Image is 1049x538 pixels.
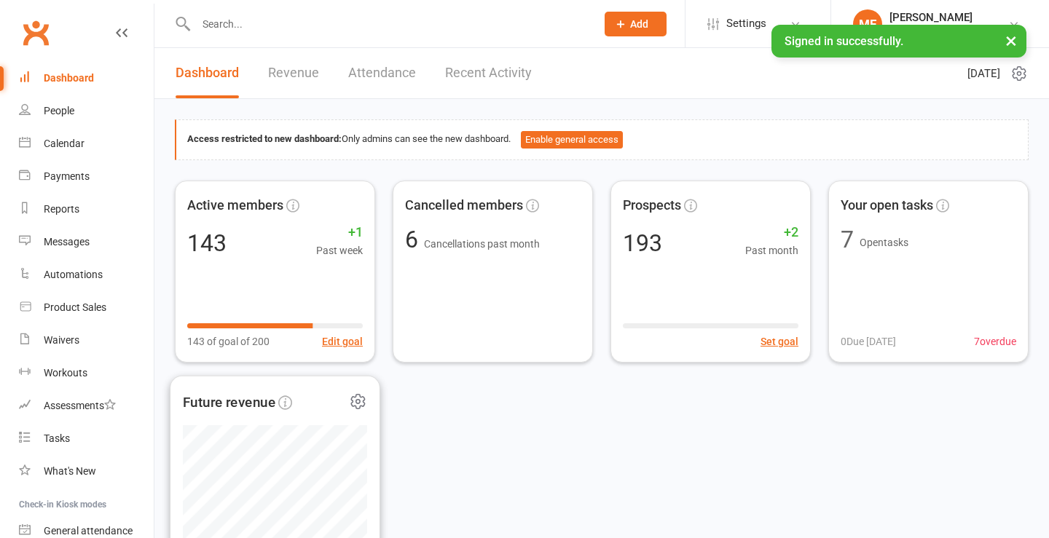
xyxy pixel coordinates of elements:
[19,95,154,127] a: People
[44,525,133,537] div: General attendance
[44,72,94,84] div: Dashboard
[187,133,342,144] strong: Access restricted to new dashboard:
[44,170,90,182] div: Payments
[19,258,154,291] a: Automations
[967,65,1000,82] span: [DATE]
[268,48,319,98] a: Revenue
[974,333,1016,349] span: 7 overdue
[853,9,882,39] div: MF
[187,131,1017,149] div: Only admins can see the new dashboard.
[44,334,79,346] div: Waivers
[19,324,154,357] a: Waivers
[841,195,933,216] span: Your open tasks
[187,333,270,349] span: 143 of goal of 200
[19,357,154,389] a: Workouts
[348,48,416,98] a: Attendance
[605,12,667,36] button: Add
[521,131,623,149] button: Enable general access
[998,25,1024,56] button: ×
[187,195,283,216] span: Active members
[176,48,239,98] a: Dashboard
[44,105,74,116] div: People
[745,222,798,243] span: +2
[316,242,363,258] span: Past week
[19,127,154,160] a: Calendar
[19,389,154,422] a: Assessments
[44,465,96,477] div: What's New
[445,48,532,98] a: Recent Activity
[19,160,154,193] a: Payments
[623,195,681,216] span: Prospects
[841,333,896,349] span: 0 Due [DATE]
[889,24,973,37] div: MFIIT
[322,333,363,349] button: Edit goal
[19,193,154,226] a: Reports
[192,14,586,34] input: Search...
[44,432,70,444] div: Tasks
[44,301,106,313] div: Product Sales
[405,226,424,253] span: 6
[889,11,973,24] div: [PERSON_NAME]
[44,236,90,248] div: Messages
[44,400,116,411] div: Assessments
[623,232,662,255] div: 193
[44,203,79,215] div: Reports
[187,232,227,255] div: 143
[44,138,85,149] div: Calendar
[726,7,766,40] span: Settings
[630,18,648,30] span: Add
[405,195,523,216] span: Cancelled members
[44,269,103,280] div: Automations
[19,62,154,95] a: Dashboard
[19,291,154,324] a: Product Sales
[17,15,54,51] a: Clubworx
[745,242,798,258] span: Past month
[19,455,154,488] a: What's New
[316,222,363,243] span: +1
[19,226,154,258] a: Messages
[860,237,908,248] span: Open tasks
[44,367,87,379] div: Workouts
[19,422,154,455] a: Tasks
[424,238,540,250] span: Cancellations past month
[761,333,798,349] button: Set goal
[785,34,903,48] span: Signed in successfully.
[183,391,275,413] span: Future revenue
[841,228,854,251] div: 7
